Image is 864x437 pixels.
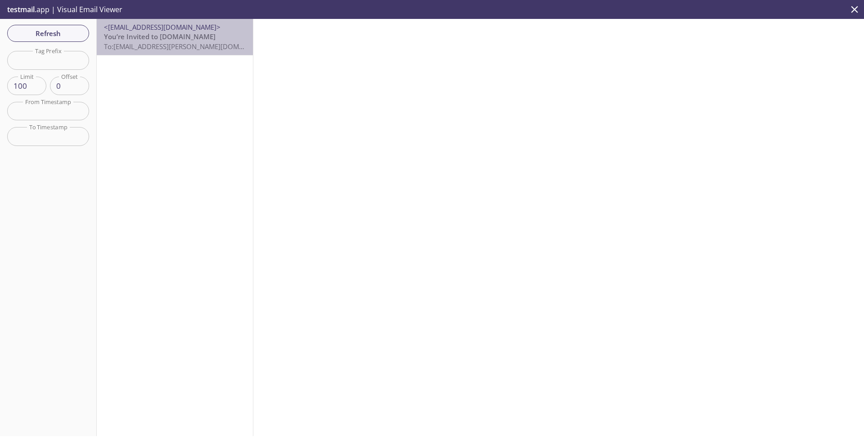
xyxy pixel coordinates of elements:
[14,27,82,39] span: Refresh
[97,19,253,55] nav: emails
[104,32,216,41] span: You’re Invited to [DOMAIN_NAME]
[97,19,253,55] div: <[EMAIL_ADDRESS][DOMAIN_NAME]>You’re Invited to [DOMAIN_NAME]To:[EMAIL_ADDRESS][PERSON_NAME][DOMA...
[7,5,35,14] span: testmail
[104,23,220,32] span: <[EMAIL_ADDRESS][DOMAIN_NAME]>
[7,25,89,42] button: Refresh
[104,42,274,51] span: To: [EMAIL_ADDRESS][PERSON_NAME][DOMAIN_NAME]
